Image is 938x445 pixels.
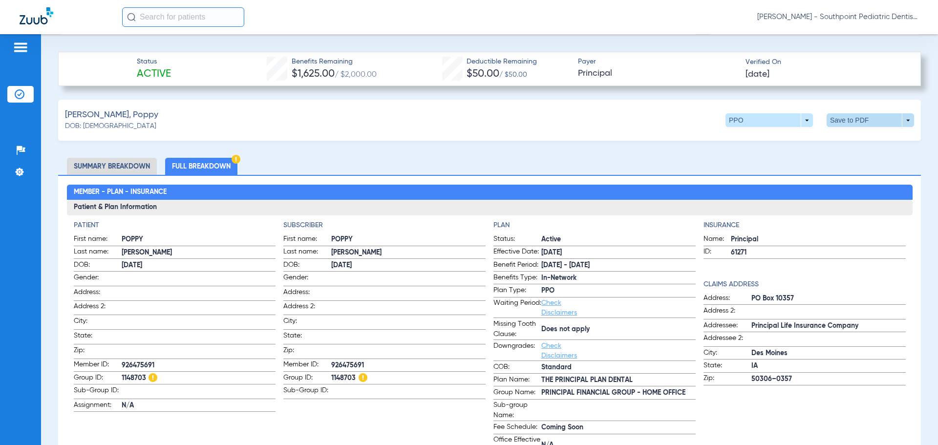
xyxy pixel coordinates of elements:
[283,316,331,329] span: City:
[283,234,331,246] span: First name:
[541,260,696,271] span: [DATE] - [DATE]
[283,360,331,371] span: Member ID:
[122,401,276,411] span: N/A
[67,185,913,200] h2: Member - Plan - Insurance
[541,286,696,296] span: PPO
[541,324,696,335] span: Does not apply
[751,361,906,371] span: IA
[541,273,696,283] span: In-Network
[292,57,377,67] span: Benefits Remaining
[283,220,486,231] h4: Subscriber
[703,220,906,231] h4: Insurance
[283,345,331,359] span: Zip:
[283,301,331,315] span: Address 2:
[703,360,751,372] span: State:
[493,220,696,231] h4: Plan
[122,360,276,371] span: 926475691
[283,287,331,300] span: Address:
[74,287,122,300] span: Address:
[127,13,136,21] img: Search Icon
[703,333,751,346] span: Addressee 2:
[493,422,541,434] span: Fee Schedule:
[74,360,122,371] span: Member ID:
[67,158,157,175] li: Summary Breakdown
[74,385,122,399] span: Sub-Group ID:
[703,348,751,360] span: City:
[137,57,171,67] span: Status
[703,373,751,385] span: Zip:
[703,320,751,332] span: Addressee:
[331,234,486,245] span: POPPY
[232,155,240,164] img: Hazard
[746,57,905,67] span: Verified On
[703,279,906,290] h4: Claims Address
[751,374,906,384] span: 50306–0357
[499,71,527,78] span: / $50.00
[331,248,486,258] span: [PERSON_NAME]
[725,113,813,127] button: PPO
[493,319,541,339] span: Missing Tooth Clause:
[493,260,541,272] span: Benefit Period:
[703,306,751,319] span: Address 2:
[74,234,122,246] span: First name:
[74,220,276,231] h4: Patient
[74,273,122,286] span: Gender:
[493,298,541,318] span: Waiting Period:
[827,113,914,127] button: Save to PDF
[165,158,237,175] li: Full Breakdown
[74,400,122,412] span: Assignment:
[283,260,331,272] span: DOB:
[493,387,541,399] span: Group Name:
[292,69,335,79] span: $1,625.00
[74,247,122,258] span: Last name:
[13,42,28,53] img: hamburger-icon
[541,375,696,385] span: THE PRINCIPAL PLAN DENTAL
[74,345,122,359] span: Zip:
[467,57,537,67] span: Deductible Remaining
[757,12,918,22] span: [PERSON_NAME] - Southpoint Pediatric Dentistry
[283,373,331,384] span: Group ID:
[20,7,53,24] img: Zuub Logo
[467,69,499,79] span: $50.00
[541,362,696,373] span: Standard
[889,398,938,445] iframe: Chat Widget
[493,375,541,386] span: Plan Name:
[751,294,906,304] span: PO Box 10357
[493,362,541,374] span: COB:
[578,57,737,67] span: Payer
[746,68,769,81] span: [DATE]
[65,121,156,131] span: DOB: [DEMOGRAPHIC_DATA]
[578,67,737,80] span: Principal
[703,247,731,258] span: ID:
[283,385,331,399] span: Sub-Group ID:
[331,260,486,271] span: [DATE]
[122,373,276,383] span: 1148703
[74,316,122,329] span: City:
[122,248,276,258] span: [PERSON_NAME]
[149,373,157,382] img: Hazard
[751,348,906,359] span: Des Moines
[283,331,331,344] span: State:
[65,109,158,121] span: [PERSON_NAME], Poppy
[359,373,367,382] img: Hazard
[493,273,541,284] span: Benefits Type:
[283,247,331,258] span: Last name:
[541,234,696,245] span: Active
[541,423,696,433] span: Coming Soon
[493,400,541,421] span: Sub-group Name:
[493,234,541,246] span: Status:
[67,200,913,215] h3: Patient & Plan Information
[331,360,486,371] span: 926475691
[493,247,541,258] span: Effective Date:
[331,373,486,383] span: 1148703
[335,71,377,79] span: / $2,000.00
[541,248,696,258] span: [DATE]
[703,293,751,305] span: Address:
[541,342,577,359] a: Check Disclaimers
[74,373,122,384] span: Group ID:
